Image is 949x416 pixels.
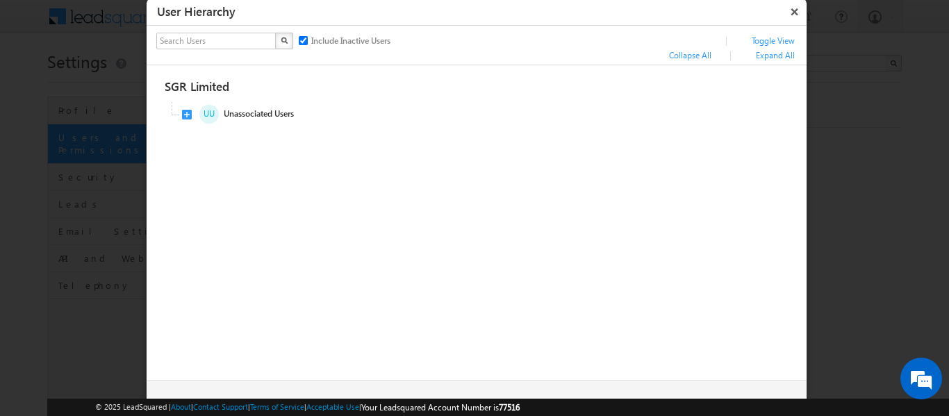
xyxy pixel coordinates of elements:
[725,34,734,46] span: |
[193,402,248,411] a: Contact Support
[189,321,252,340] em: Start Chat
[182,102,449,128] span: Unassociated Users
[24,73,58,91] img: d_60004797649_company_0_60004797649
[729,49,738,60] span: |
[361,402,520,413] span: Your Leadsquared Account Number is
[95,401,520,414] span: © 2025 LeadSquared | | | | |
[156,33,277,49] input: Search Users
[308,33,390,47] label: Include Inactive Users
[228,7,261,40] div: Minimize live chat window
[756,49,795,62] a: Expand All
[72,73,233,91] div: Chat with us now
[281,37,288,44] img: Search
[306,402,359,411] a: Acceptable Use
[18,128,254,309] textarea: Type your message and hit 'Enter'
[171,402,191,411] a: About
[499,402,520,413] span: 77516
[752,35,795,47] a: Toggle View
[199,105,219,124] span: UU
[157,3,236,19] span: User Hierarchy
[250,402,304,411] a: Terms of Service
[669,49,711,62] a: Collapse All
